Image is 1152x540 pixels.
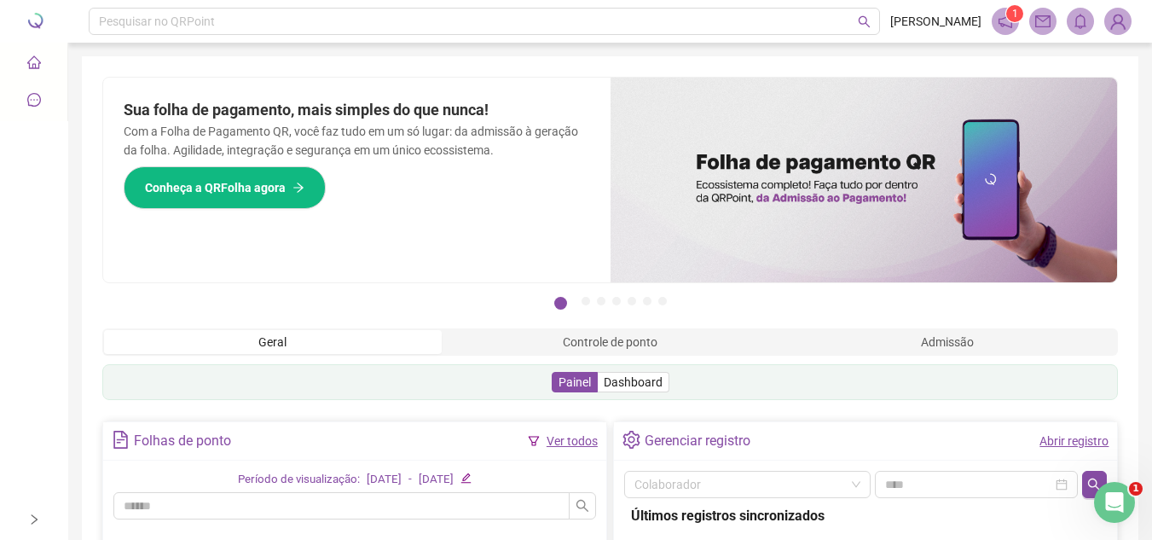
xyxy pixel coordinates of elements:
div: Controle de ponto [442,330,779,354]
div: Últimos registros sincronizados [631,505,1100,526]
div: - [408,471,412,489]
a: Abrir registro [1039,434,1109,448]
span: filter [528,435,540,447]
sup: 1 [1006,5,1023,22]
span: search [858,15,871,28]
div: [DATE] [419,471,454,489]
div: [DATE] [367,471,402,489]
img: 91474 [1105,9,1131,34]
span: message [27,85,41,119]
div: segmented control [102,328,1118,356]
img: banner%2F8d14a306-6205-4263-8e5b-06e9a85ad873.png [611,78,1118,282]
span: notification [998,14,1013,29]
button: Conheça a QRFolha agora [124,166,326,209]
span: setting [622,431,640,449]
div: Admissão [779,330,1116,354]
span: right [28,514,40,525]
span: search [1087,478,1101,491]
span: Conheça a QRFolha agora [145,178,286,197]
button: 3 [597,297,605,305]
button: 1 [554,297,567,310]
button: 2 [582,297,590,305]
span: search [576,499,589,513]
iframe: Intercom live chat [1094,482,1135,523]
span: Dashboard [604,375,663,389]
button: 4 [612,297,621,305]
span: edit [460,473,472,484]
span: arrow-right [292,182,304,194]
span: bell [1073,14,1088,29]
button: 6 [643,297,651,305]
div: Período de visualização: [238,471,360,489]
button: 7 [658,297,667,305]
span: 1 [1012,8,1018,20]
div: Gerenciar registro [645,427,750,456]
span: [PERSON_NAME] [890,12,981,31]
span: 1 [1129,482,1143,496]
div: Geral [104,330,442,354]
button: 5 [628,297,636,305]
span: Painel [559,375,591,389]
span: mail [1035,14,1051,29]
span: home [27,48,41,82]
p: Com a Folha de Pagamento QR, você faz tudo em um só lugar: da admissão à geração da folha. Agilid... [124,122,590,160]
h2: Sua folha de pagamento, mais simples do que nunca! [124,98,590,122]
span: file-text [112,431,130,449]
a: Ver todos [547,434,598,448]
div: Folhas de ponto [134,427,231,456]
